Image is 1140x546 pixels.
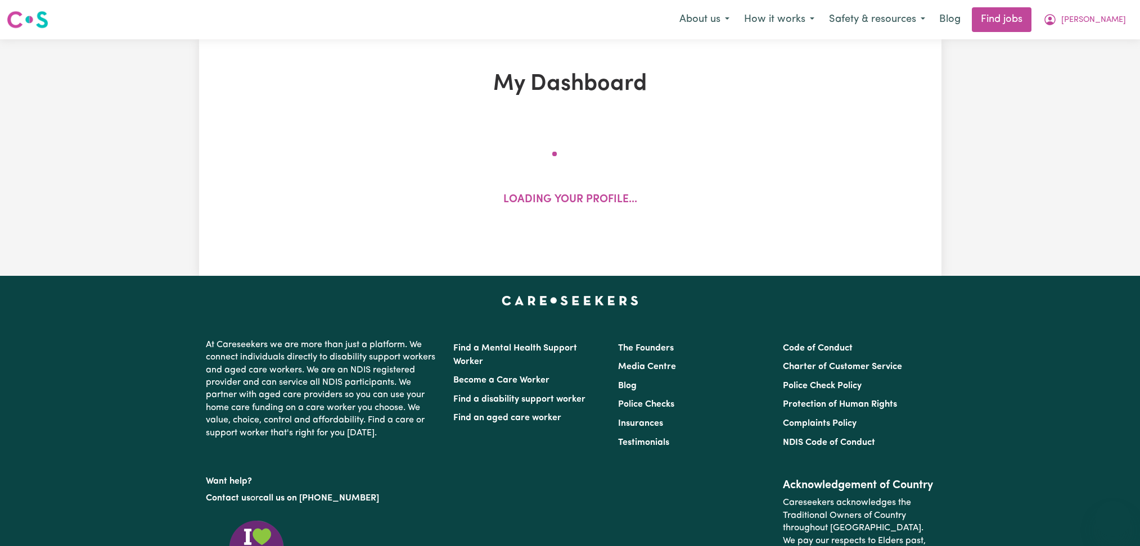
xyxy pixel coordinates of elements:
h1: My Dashboard [330,71,811,98]
h2: Acknowledgement of Country [783,479,934,492]
a: Blog [932,7,967,32]
a: Blog [618,381,637,390]
button: About us [672,8,737,31]
a: Media Centre [618,362,676,371]
p: At Careseekers we are more than just a platform. We connect individuals directly to disability su... [206,334,440,444]
a: Find an aged care worker [453,413,561,422]
a: Insurances [618,419,663,428]
img: Careseekers logo [7,10,48,30]
button: Safety & resources [822,8,932,31]
a: Testimonials [618,438,669,447]
a: Charter of Customer Service [783,362,902,371]
iframe: Button to launch messaging window [1095,501,1131,537]
a: The Founders [618,344,674,353]
span: [PERSON_NAME] [1061,14,1126,26]
a: Find a Mental Health Support Worker [453,344,577,366]
a: Careseekers logo [7,7,48,33]
a: call us on [PHONE_NUMBER] [259,494,379,503]
a: Police Check Policy [783,381,862,390]
a: Become a Care Worker [453,376,549,385]
button: How it works [737,8,822,31]
a: Contact us [206,494,250,503]
a: Find a disability support worker [453,395,585,404]
p: Loading your profile... [503,192,637,208]
a: NDIS Code of Conduct [783,438,875,447]
button: My Account [1036,8,1133,31]
p: Want help? [206,471,440,488]
a: Find jobs [972,7,1031,32]
a: Code of Conduct [783,344,853,353]
p: or [206,488,440,509]
a: Police Checks [618,400,674,409]
a: Complaints Policy [783,419,857,428]
a: Protection of Human Rights [783,400,897,409]
a: Careseekers home page [502,296,638,305]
